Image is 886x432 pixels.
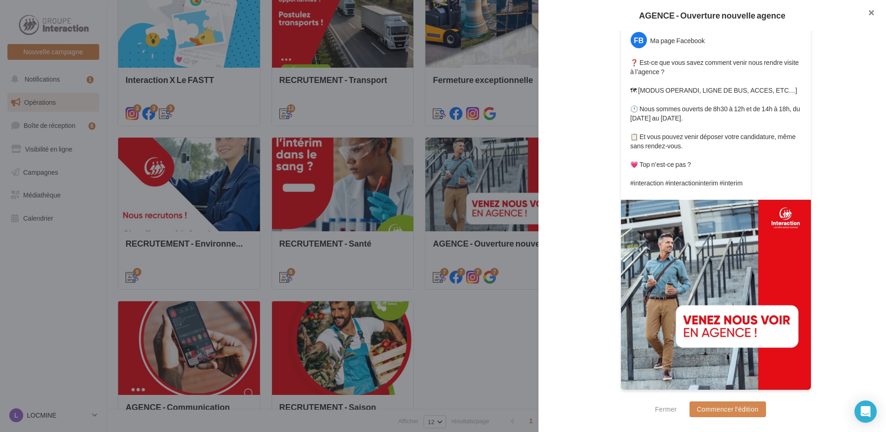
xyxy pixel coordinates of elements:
[630,58,802,188] p: ❓ Est-ce que vous savez comment venir nous rendre visite à l’agence ? 🗺 [MODUS OPERANDI, LIGNE DE...
[650,36,705,45] div: Ma page Facebook
[854,400,877,423] div: Open Intercom Messenger
[553,11,871,19] div: AGENCE - Ouverture nouvelle agence
[631,32,647,48] div: FB
[651,404,680,415] button: Fermer
[690,401,766,417] button: Commencer l'édition
[620,390,811,402] div: La prévisualisation est non-contractuelle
